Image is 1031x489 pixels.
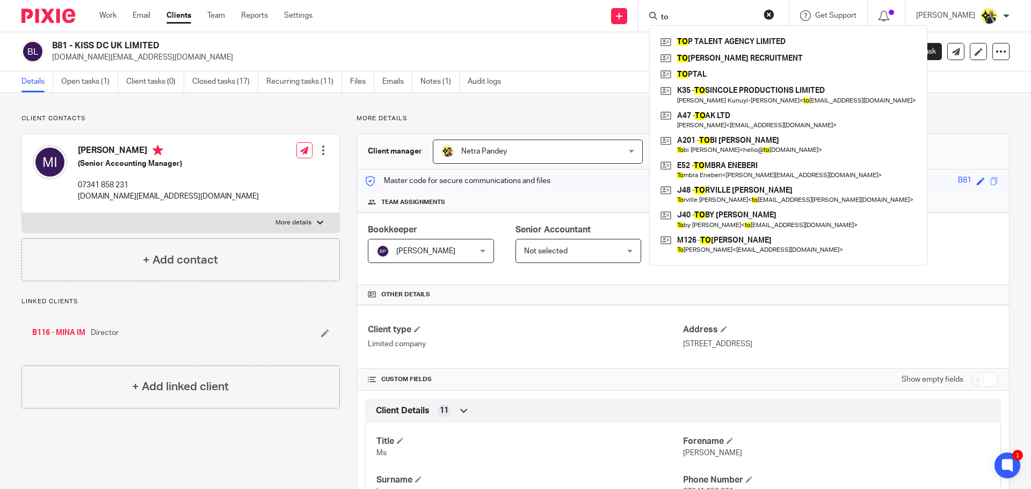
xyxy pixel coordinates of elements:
[78,158,259,169] h5: (Senior Accounting Manager)
[132,378,229,395] h4: + Add linked client
[515,225,591,234] span: Senior Accountant
[32,327,85,338] a: B116 - MINA IM
[683,339,998,349] p: [STREET_ADDRESS]
[52,40,701,52] h2: B81 - KISS DC UK LIMITED
[376,245,389,258] img: svg%3E
[52,52,863,63] p: [DOMAIN_NAME][EMAIL_ADDRESS][DOMAIN_NAME]
[91,327,119,338] span: Director
[275,218,311,227] p: More details
[420,71,460,92] a: Notes (1)
[368,225,417,234] span: Bookkeeper
[376,475,683,486] h4: Surname
[166,10,191,21] a: Clients
[350,71,374,92] a: Files
[78,191,259,202] p: [DOMAIN_NAME][EMAIL_ADDRESS][DOMAIN_NAME]
[683,475,990,486] h4: Phone Number
[376,436,683,447] h4: Title
[33,145,67,179] img: svg%3E
[1012,450,1023,461] div: 1
[266,71,342,92] a: Recurring tasks (11)
[958,175,971,187] div: B81
[241,10,268,21] a: Reports
[660,13,757,23] input: Search
[440,405,448,416] span: 11
[524,247,568,255] span: Not selected
[382,71,412,92] a: Emails
[357,114,1010,123] p: More details
[683,449,742,457] span: [PERSON_NAME]
[683,436,990,447] h4: Forename
[368,146,422,157] h3: Client manager
[126,71,184,92] a: Client tasks (0)
[461,148,507,155] span: Netra Pandey
[207,10,225,21] a: Team
[381,198,445,207] span: Team assignments
[764,9,774,20] button: Clear
[365,176,550,186] p: Master code for secure communications and files
[815,12,856,19] span: Get Support
[78,180,259,191] p: 07341 858 231
[376,449,387,457] span: Ms
[21,297,340,306] p: Linked clients
[99,10,117,21] a: Work
[441,145,454,158] img: Netra-New-Starbridge-Yellow.jpg
[981,8,998,25] img: Dan-Starbridge%20(1).jpg
[192,71,258,92] a: Closed tasks (17)
[396,247,455,255] span: [PERSON_NAME]
[61,71,118,92] a: Open tasks (1)
[143,252,218,268] h4: + Add contact
[381,290,430,299] span: Other details
[468,71,509,92] a: Audit logs
[683,324,998,335] h4: Address
[21,40,44,63] img: svg%3E
[21,9,75,23] img: Pixie
[284,10,313,21] a: Settings
[376,405,430,417] span: Client Details
[153,145,163,156] i: Primary
[368,324,683,335] h4: Client type
[21,71,53,92] a: Details
[916,10,975,21] p: [PERSON_NAME]
[368,375,683,384] h4: CUSTOM FIELDS
[902,374,963,385] label: Show empty fields
[368,339,683,349] p: Limited company
[133,10,150,21] a: Email
[21,114,340,123] p: Client contacts
[78,145,259,158] h4: [PERSON_NAME]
